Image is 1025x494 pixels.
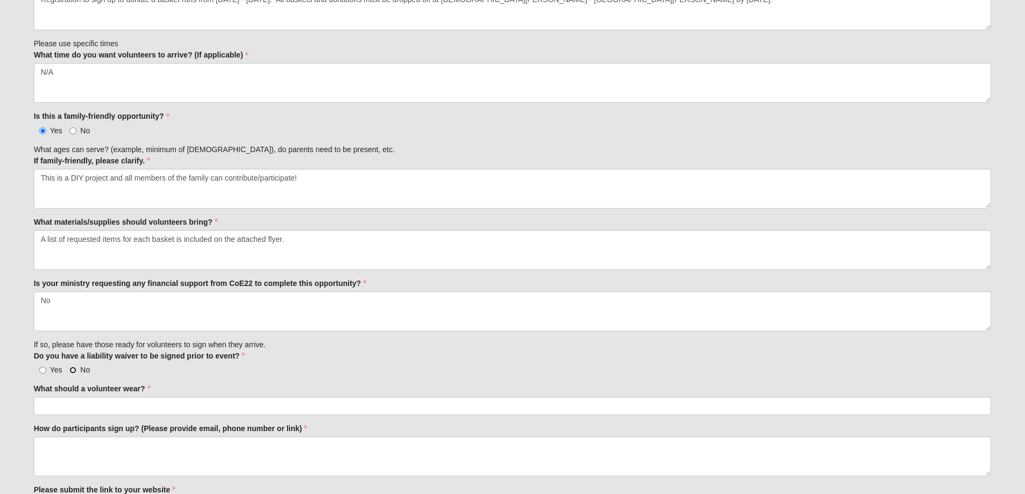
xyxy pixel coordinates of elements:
label: How do participants sign up? (Please provide email, phone number or link) [34,423,308,434]
label: What should a volunteer wear? [34,383,151,394]
input: Yes [39,367,46,374]
label: Do you have a liability waiver to be signed prior to event? [34,350,245,361]
label: What materials/supplies should volunteers bring? [34,217,218,227]
input: No [69,127,76,134]
label: Is this a family-friendly opportunity? [34,111,169,121]
span: Yes [50,126,62,135]
label: If family-friendly, please clarify. [34,155,150,166]
span: Yes [50,366,62,374]
input: Yes [39,127,46,134]
input: No [69,367,76,374]
span: No [80,126,90,135]
span: No [80,366,90,374]
label: Is your ministry requesting any financial support from CoE22 to complete this opportunity? [34,278,366,289]
label: What time do you want volunteers to arrive? (If applicable) [34,49,249,60]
